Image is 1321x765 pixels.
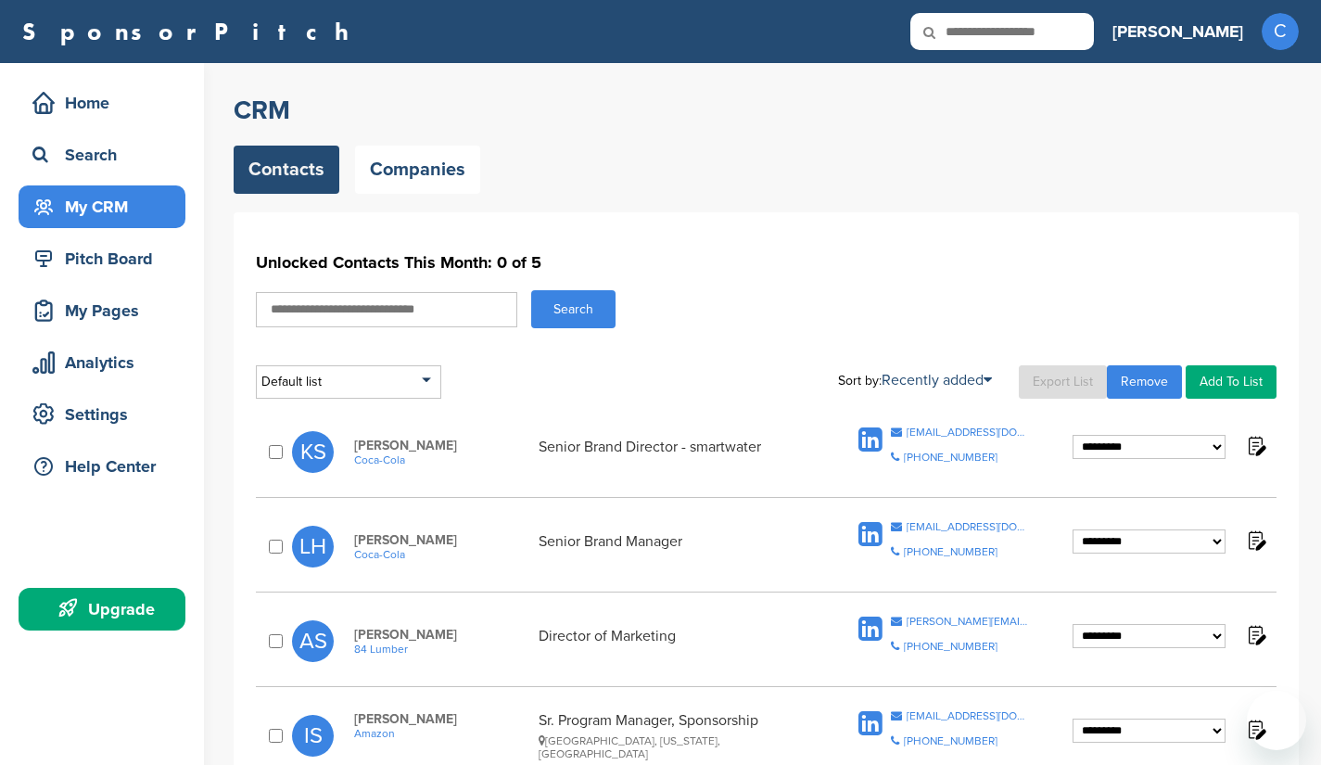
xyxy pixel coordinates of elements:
img: Notes [1244,434,1267,457]
a: Home [19,82,185,124]
div: Sr. Program Manager, Sponsorship [539,711,813,760]
div: [PHONE_NUMBER] [904,735,997,746]
a: Search [19,134,185,176]
span: [PERSON_NAME] [354,532,529,548]
img: Notes [1244,529,1267,552]
span: [PERSON_NAME] [354,438,529,453]
div: Settings [28,398,185,431]
span: AS [292,620,334,662]
div: [GEOGRAPHIC_DATA], [US_STATE], [GEOGRAPHIC_DATA] [539,734,813,760]
div: Director of Marketing [539,627,813,656]
a: Add To List [1186,365,1277,399]
a: [PERSON_NAME] [1112,11,1243,52]
a: Analytics [19,341,185,384]
a: Export List [1019,365,1107,399]
h3: [PERSON_NAME] [1112,19,1243,45]
div: Pitch Board [28,242,185,275]
img: Notes [1244,718,1267,741]
div: [PHONE_NUMBER] [904,546,997,557]
span: IS [292,715,334,757]
h1: Unlocked Contacts This Month: 0 of 5 [256,246,1277,279]
a: Help Center [19,445,185,488]
a: Remove [1107,365,1182,399]
a: My Pages [19,289,185,332]
div: Help Center [28,450,185,483]
a: Amazon [354,727,529,740]
div: Default list [256,365,441,399]
div: [EMAIL_ADDRESS][DOMAIN_NAME] [907,521,1030,532]
a: 84 Lumber [354,643,529,656]
a: Pitch Board [19,237,185,280]
div: Sort by: [838,373,992,388]
div: Upgrade [28,593,185,626]
img: Notes [1244,623,1267,646]
a: Companies [355,146,480,194]
span: LH [292,526,334,567]
div: [EMAIL_ADDRESS][DOMAIN_NAME] [907,427,1030,438]
div: Analytics [28,346,185,379]
a: Coca-Cola [354,453,529,466]
div: [PHONE_NUMBER] [904,641,997,652]
span: [PERSON_NAME] [354,711,529,727]
div: Search [28,138,185,172]
span: KS [292,431,334,473]
div: [EMAIL_ADDRESS][DOMAIN_NAME] [907,710,1030,721]
a: Upgrade [19,588,185,631]
div: Senior Brand Director - smartwater [539,438,813,466]
div: My CRM [28,190,185,223]
a: SponsorPitch [22,19,361,44]
h2: CRM [234,94,1299,127]
div: [PHONE_NUMBER] [904,452,997,463]
a: Recently added [882,371,992,389]
span: [PERSON_NAME] [354,627,529,643]
div: Senior Brand Manager [539,532,813,561]
span: C [1262,13,1299,50]
a: Settings [19,393,185,436]
a: Contacts [234,146,339,194]
a: Coca-Cola [354,548,529,561]
div: [PERSON_NAME][EMAIL_ADDRESS][PERSON_NAME][DOMAIN_NAME] [907,616,1030,627]
a: My CRM [19,185,185,228]
div: My Pages [28,294,185,327]
iframe: Button to launch messaging window [1247,691,1306,750]
button: Search [531,290,616,328]
div: Home [28,86,185,120]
